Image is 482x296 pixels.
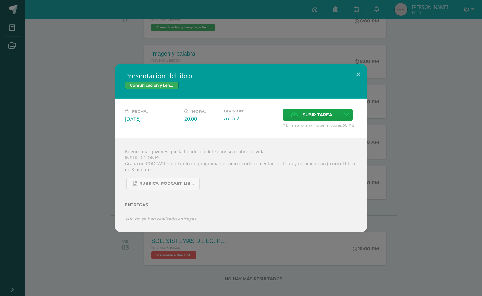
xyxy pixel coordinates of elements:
[125,71,357,80] h2: Presentación del libro
[125,202,357,207] label: Entregas
[115,138,367,232] div: Buenos días jóvenes que la bendición del Señor sea sobre su vida. INSTRUCCIONES: Graba un PODCAST...
[224,109,278,113] label: División:
[224,115,278,122] div: zona 2
[349,64,367,85] button: Close (Esc)
[125,82,179,89] span: Comunicación y Lenguage Bas III
[125,216,196,222] i: Aún no se han realizado entregas
[184,115,219,122] div: 20:00
[125,115,179,122] div: [DATE]
[192,109,206,114] span: Hora:
[303,109,332,121] span: Subir tarea
[139,181,196,186] span: Rubrica_Podcast_Libro.docx
[126,178,200,190] a: Rubrica_Podcast_Libro.docx
[132,109,148,114] span: Fecha:
[283,123,357,128] span: * El tamaño máximo permitido es 50 MB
